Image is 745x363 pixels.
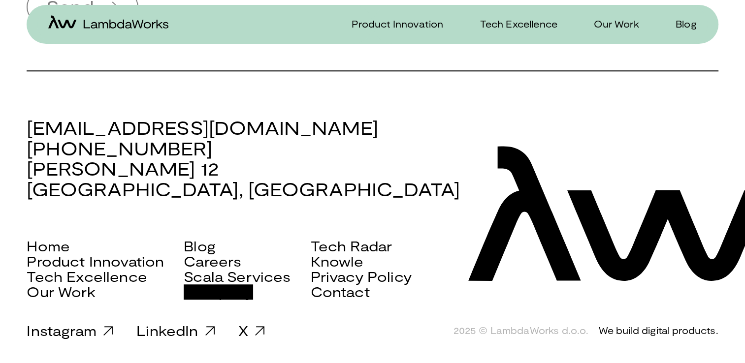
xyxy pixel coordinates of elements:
h3: [EMAIL_ADDRESS][DOMAIN_NAME] [PHONE_NUMBER] [PERSON_NAME] 12 [GEOGRAPHIC_DATA], [GEOGRAPHIC_DATA] [27,118,718,199]
p: Our Work [594,17,639,31]
span: 2025 © LambdaWorks d.o.o. [453,325,588,336]
a: Blog [664,17,697,31]
a: Blog [184,239,216,254]
a: Scala Services [184,269,291,284]
a: home-icon [48,15,168,32]
div: We build digital products. [598,325,718,336]
p: Blog [676,17,697,31]
a: Product Innovation [340,17,443,31]
a: Home [27,239,70,254]
a: Privacy Policy [311,269,412,284]
a: X [238,322,265,339]
a: Product Innovation [27,254,164,269]
a: Knowle [311,254,364,269]
a: Careers [184,254,241,269]
a: LinkedIn [136,322,215,339]
a: Tech Excellence [468,17,557,31]
a: Contact [311,284,370,300]
a: Tech Excellence [27,269,147,284]
a: Tech Radar [311,239,392,254]
p: Product Innovation [352,17,443,31]
a: Our Work [27,284,95,300]
a: Company [184,284,253,300]
p: Tech Excellence [480,17,557,31]
a: Our Work [582,17,639,31]
a: Instagram [27,322,113,339]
